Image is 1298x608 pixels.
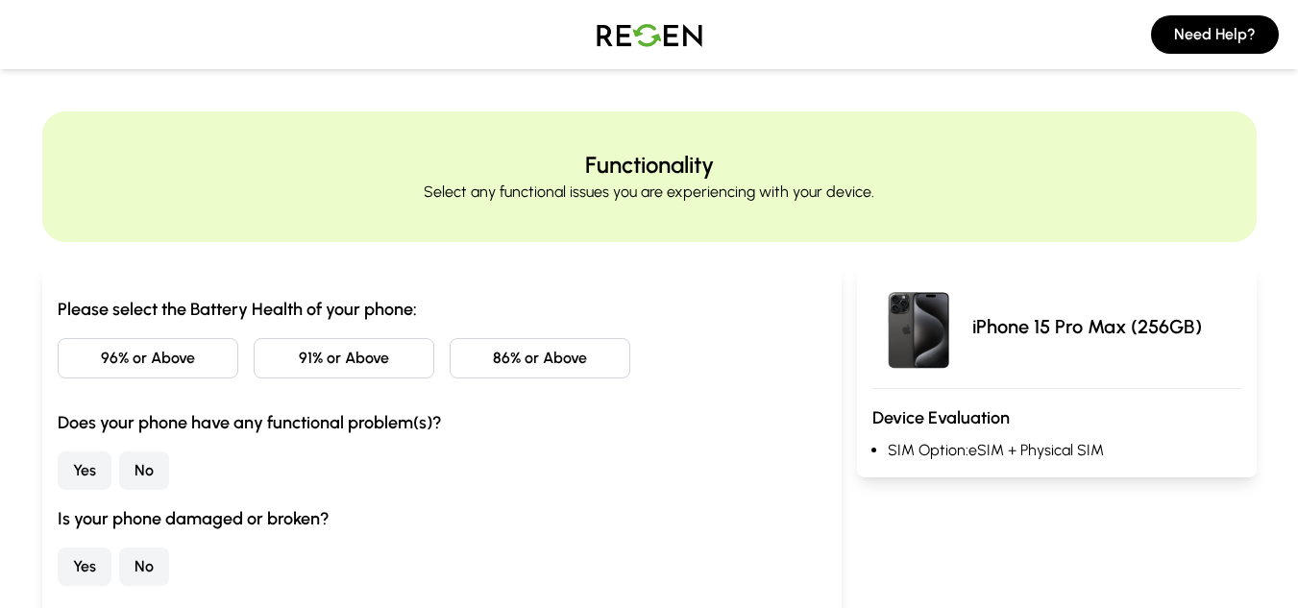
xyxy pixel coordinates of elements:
[254,338,434,378] button: 91% or Above
[585,150,714,181] h2: Functionality
[58,409,826,436] h3: Does your phone have any functional problem(s)?
[58,338,238,378] button: 96% or Above
[119,451,169,490] button: No
[972,313,1202,340] p: iPhone 15 Pro Max (256GB)
[58,547,111,586] button: Yes
[872,280,965,373] img: iPhone 15 Pro Max
[450,338,630,378] button: 86% or Above
[1151,15,1279,54] button: Need Help?
[582,8,717,61] img: Logo
[872,404,1241,431] h3: Device Evaluation
[58,451,111,490] button: Yes
[888,439,1241,462] li: SIM Option: eSIM + Physical SIM
[58,505,826,532] h3: Is your phone damaged or broken?
[424,181,874,204] p: Select any functional issues you are experiencing with your device.
[58,296,826,323] h3: Please select the Battery Health of your phone:
[119,547,169,586] button: No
